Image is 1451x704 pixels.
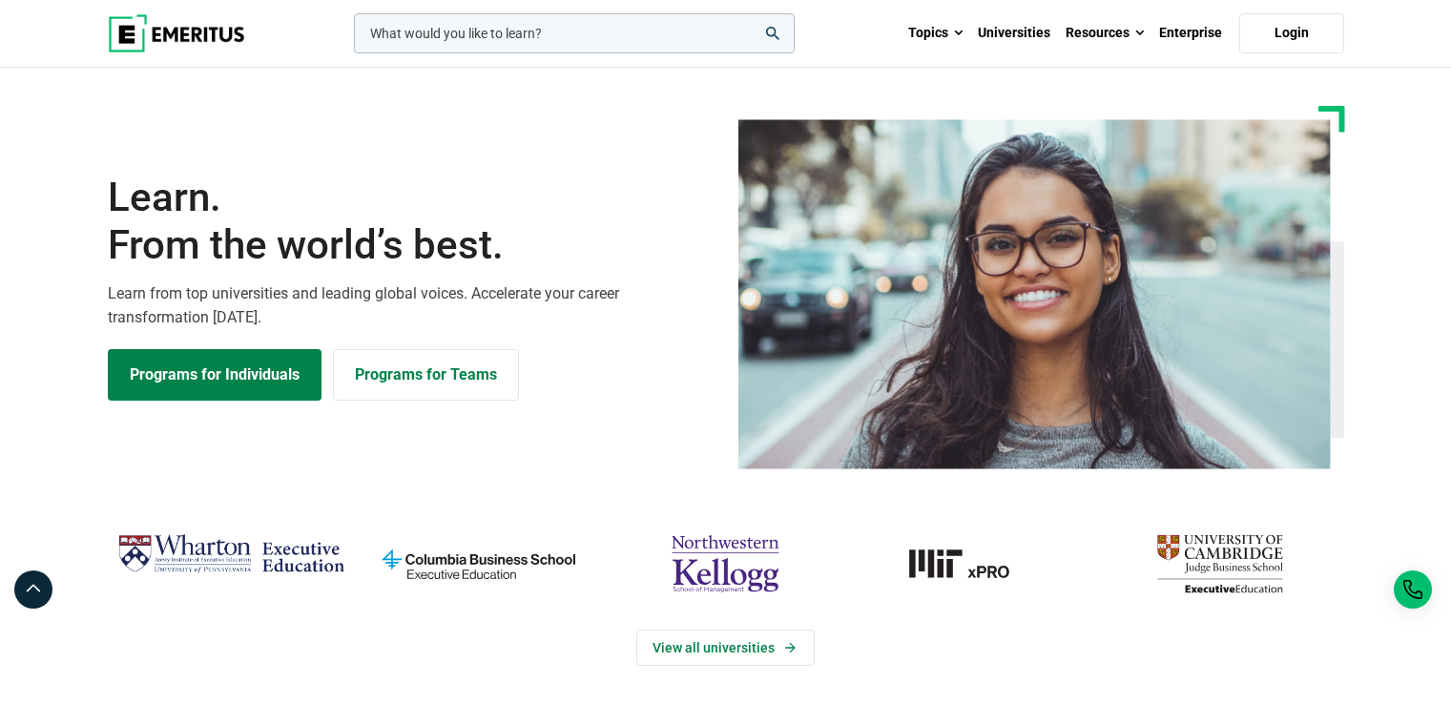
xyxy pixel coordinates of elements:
[117,527,345,583] img: Wharton Executive Education
[108,221,715,269] span: From the world’s best.
[108,281,715,330] p: Learn from top universities and leading global voices. Accelerate your career transformation [DATE].
[354,13,795,53] input: woocommerce-product-search-field-0
[364,527,592,601] img: columbia-business-school
[1106,527,1334,601] img: cambridge-judge-business-school
[108,349,321,401] a: Explore Programs
[333,349,519,401] a: Explore for Business
[859,527,1087,601] img: MIT xPRO
[738,119,1331,469] img: Learn from the world's best
[636,630,815,666] a: View Universities
[611,527,840,601] img: northwestern-kellogg
[108,174,715,270] h1: Learn.
[1239,13,1344,53] a: Login
[859,527,1087,601] a: MIT-xPRO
